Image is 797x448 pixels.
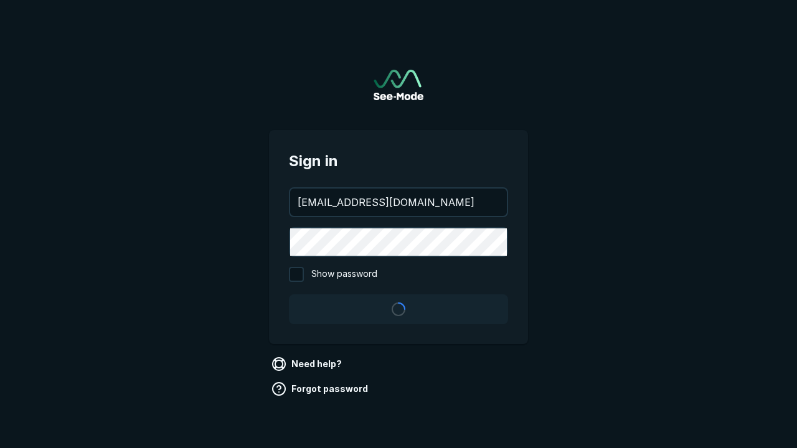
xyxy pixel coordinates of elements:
span: Sign in [289,150,508,172]
input: your@email.com [290,189,507,216]
a: Go to sign in [374,70,423,100]
a: Need help? [269,354,347,374]
img: See-Mode Logo [374,70,423,100]
a: Forgot password [269,379,373,399]
span: Show password [311,267,377,282]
